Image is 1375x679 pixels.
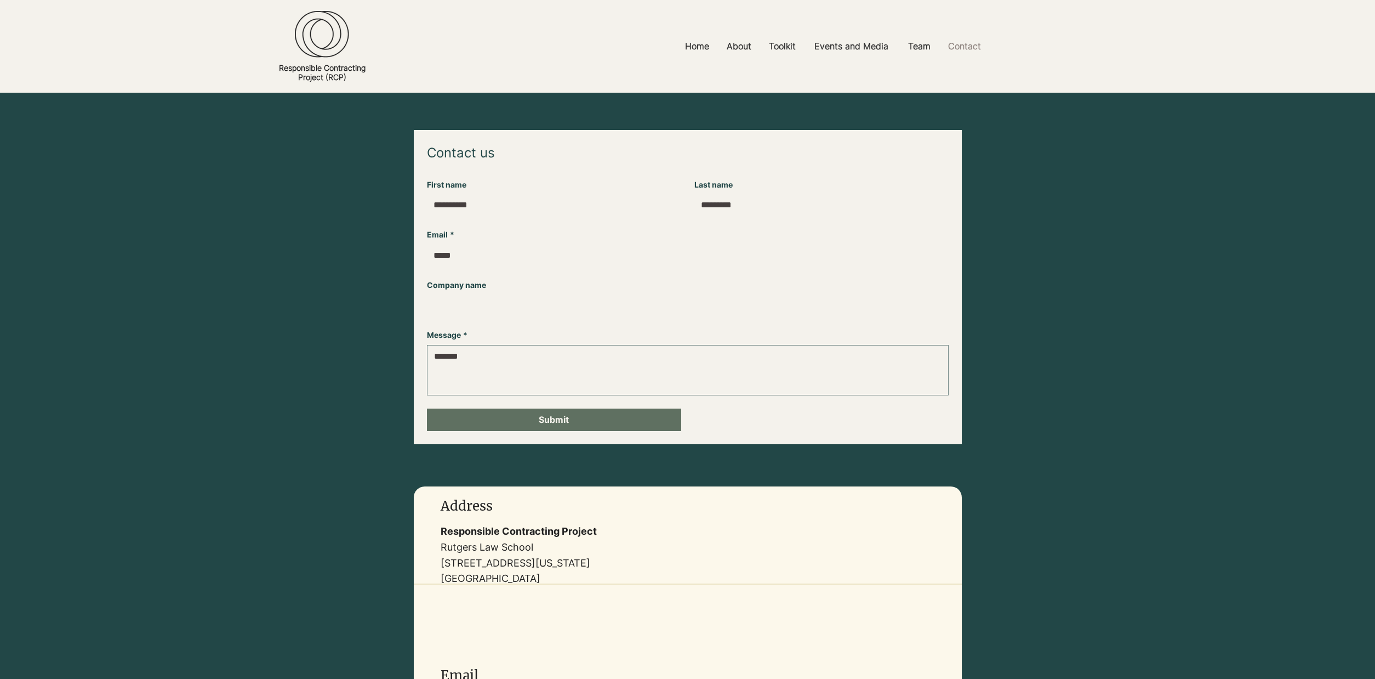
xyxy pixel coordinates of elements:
[441,497,722,514] h2: Address
[539,415,569,425] span: Submit
[718,34,761,59] a: About
[943,34,986,59] p: Contact
[806,34,900,59] a: Events and Media
[427,409,681,431] button: Submit
[441,541,590,585] span: Rutgers Law School [STREET_ADDRESS][US_STATE] [GEOGRAPHIC_DATA]
[427,245,942,267] input: Email
[427,350,948,391] textarea: Message
[900,34,940,59] a: Team
[761,34,806,59] a: Toolkit
[441,525,597,537] span: Responsible Contracting Project
[427,330,467,341] label: Message
[721,34,757,59] p: About
[809,34,894,59] p: Events and Media
[427,179,466,190] label: First name
[427,295,942,316] input: Company name
[427,145,495,161] span: Contact us
[694,194,942,216] input: Last name
[694,179,733,190] label: Last name
[680,34,715,59] p: Home
[279,63,366,82] a: Responsible ContractingProject (RCP)
[763,34,801,59] p: Toolkit
[427,280,486,291] label: Company name
[427,229,454,240] label: Email
[903,34,936,59] p: Team
[427,143,949,432] form: Contact us
[556,34,1112,59] nav: Site
[940,34,991,59] a: Contact
[677,34,718,59] a: Home
[427,194,675,216] input: First name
